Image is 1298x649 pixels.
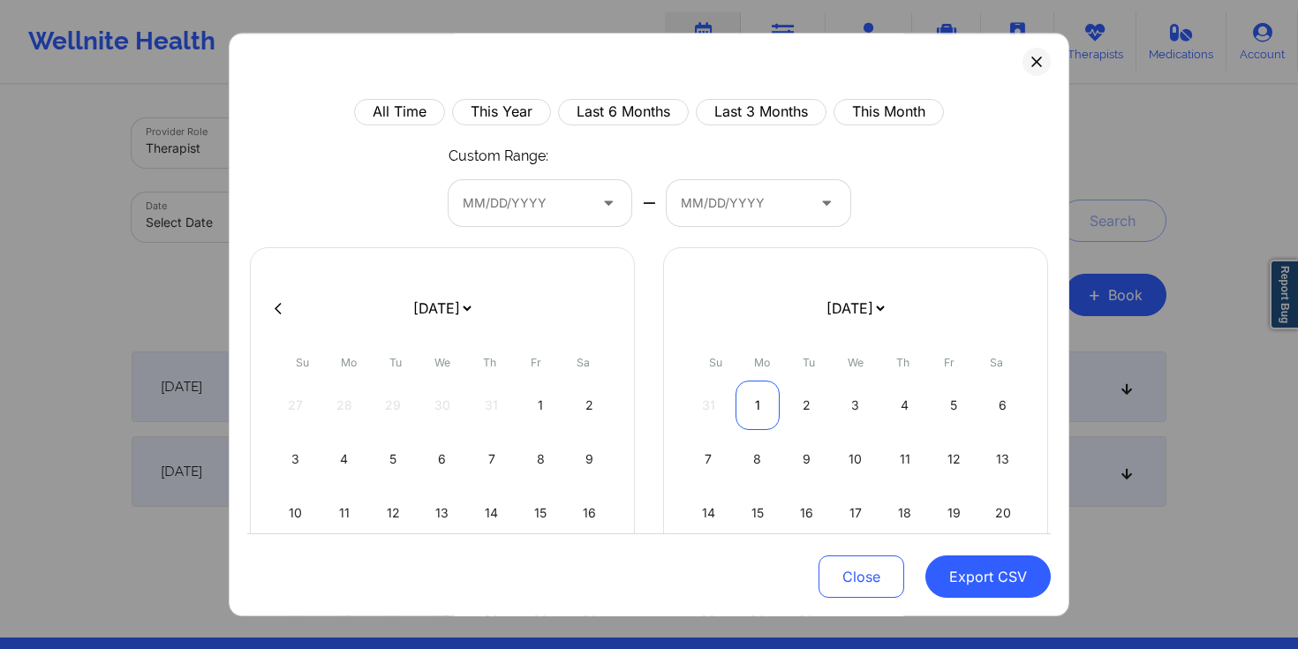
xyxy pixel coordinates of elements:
div: Sun Aug 03 2025 [273,435,318,485]
abbr: Sunday [709,357,722,370]
div: Mon Sep 08 2025 [736,435,781,485]
div: Fri Sep 05 2025 [932,381,977,431]
div: Sat Sep 20 2025 [980,489,1025,539]
div: Thu Aug 07 2025 [469,435,514,485]
abbr: Thursday [483,357,496,370]
abbr: Saturday [577,357,590,370]
abbr: Wednesday [848,357,864,370]
button: This Year [452,99,551,125]
abbr: Friday [531,357,541,370]
div: Wed Sep 10 2025 [834,435,879,485]
abbr: Saturday [990,357,1003,370]
button: Close [819,555,904,598]
div: Wed Sep 03 2025 [834,381,879,431]
div: Wed Aug 06 2025 [420,435,465,485]
abbr: Sunday [296,357,309,370]
div: Mon Sep 15 2025 [736,489,781,539]
div: Sat Sep 06 2025 [980,381,1025,431]
div: Sun Aug 10 2025 [273,489,318,539]
div: Tue Sep 02 2025 [784,381,829,431]
div: Fri Sep 19 2025 [932,489,977,539]
div: Tue Sep 09 2025 [784,435,829,485]
p: Custom Range: [449,147,548,167]
div: Wed Aug 13 2025 [420,489,465,539]
abbr: Wednesday [434,357,450,370]
button: Last 6 Months [558,99,689,125]
button: Export CSV [925,555,1051,598]
div: Sat Aug 16 2025 [567,489,612,539]
button: Last 3 Months [696,99,826,125]
div: Mon Sep 01 2025 [736,381,781,431]
div: Fri Aug 15 2025 [518,489,563,539]
abbr: Monday [341,357,357,370]
div: Fri Aug 01 2025 [518,381,563,431]
div: Sat Aug 09 2025 [567,435,612,485]
div: Wed Sep 17 2025 [834,489,879,539]
div: Fri Aug 08 2025 [518,435,563,485]
div: Mon Aug 11 2025 [322,489,367,539]
div: Tue Aug 12 2025 [371,489,416,539]
div: — [631,181,667,227]
div: Sun Sep 14 2025 [686,489,731,539]
abbr: Monday [754,357,770,370]
div: Fri Sep 12 2025 [932,435,977,485]
abbr: Thursday [896,357,909,370]
div: Tue Aug 05 2025 [371,435,416,485]
div: Tue Sep 16 2025 [784,489,829,539]
abbr: Friday [944,357,955,370]
div: Sat Sep 13 2025 [980,435,1025,485]
button: All Time [354,99,445,125]
div: Sat Aug 02 2025 [567,381,612,431]
abbr: Tuesday [803,357,815,370]
button: This Month [834,99,944,125]
div: Mon Aug 04 2025 [322,435,367,485]
div: Thu Sep 04 2025 [882,381,927,431]
div: Sun Sep 07 2025 [686,435,731,485]
abbr: Tuesday [389,357,402,370]
div: Thu Sep 18 2025 [882,489,927,539]
div: Thu Sep 11 2025 [882,435,927,485]
div: Thu Aug 14 2025 [469,489,514,539]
